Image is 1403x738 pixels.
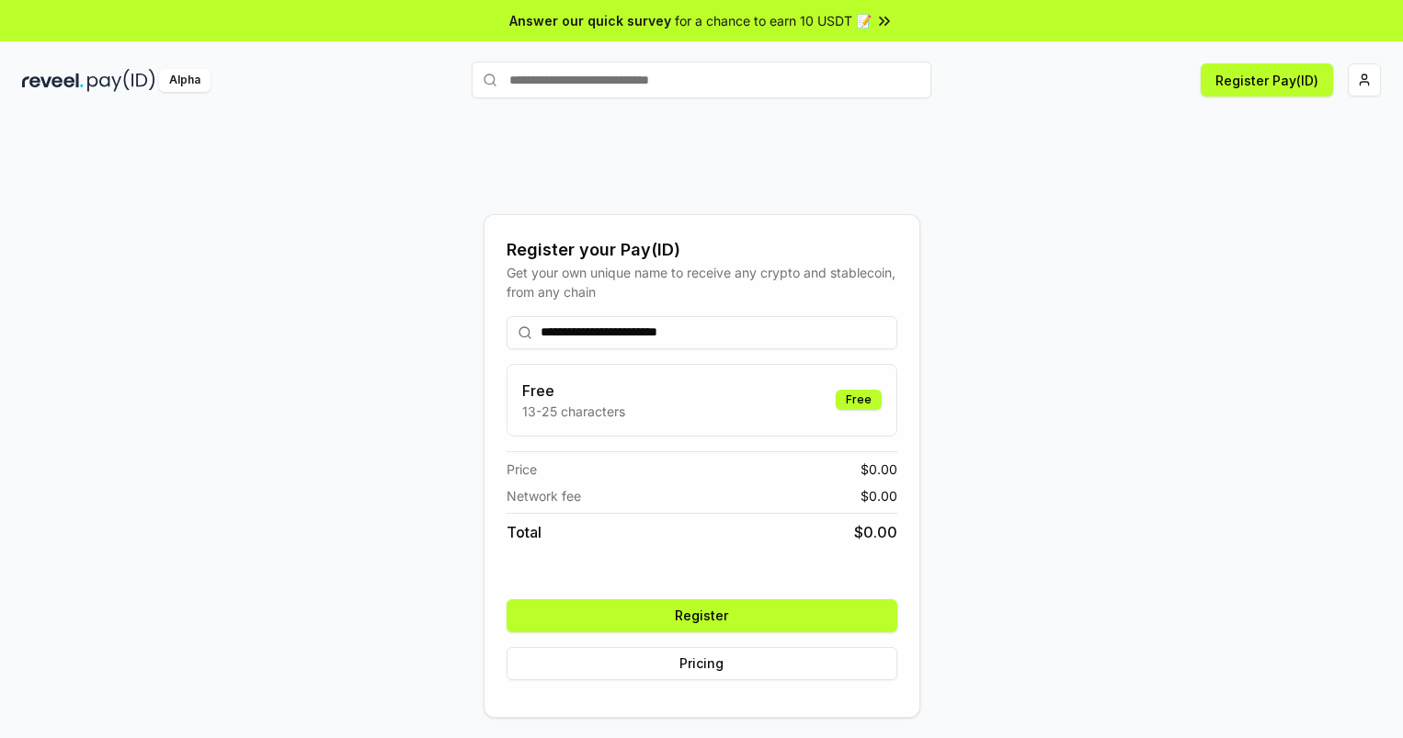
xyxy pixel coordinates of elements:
[87,69,155,92] img: pay_id
[159,69,211,92] div: Alpha
[507,263,897,301] div: Get your own unique name to receive any crypto and stablecoin, from any chain
[522,380,625,402] h3: Free
[1201,63,1333,97] button: Register Pay(ID)
[836,390,882,410] div: Free
[507,599,897,632] button: Register
[507,486,581,505] span: Network fee
[861,460,897,479] span: $ 0.00
[507,521,542,543] span: Total
[861,486,897,505] span: $ 0.00
[675,11,872,30] span: for a chance to earn 10 USDT 📝
[854,521,897,543] span: $ 0.00
[509,11,671,30] span: Answer our quick survey
[522,402,625,421] p: 13-25 characters
[507,460,537,479] span: Price
[507,647,897,680] button: Pricing
[22,69,84,92] img: reveel_dark
[507,237,897,263] div: Register your Pay(ID)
